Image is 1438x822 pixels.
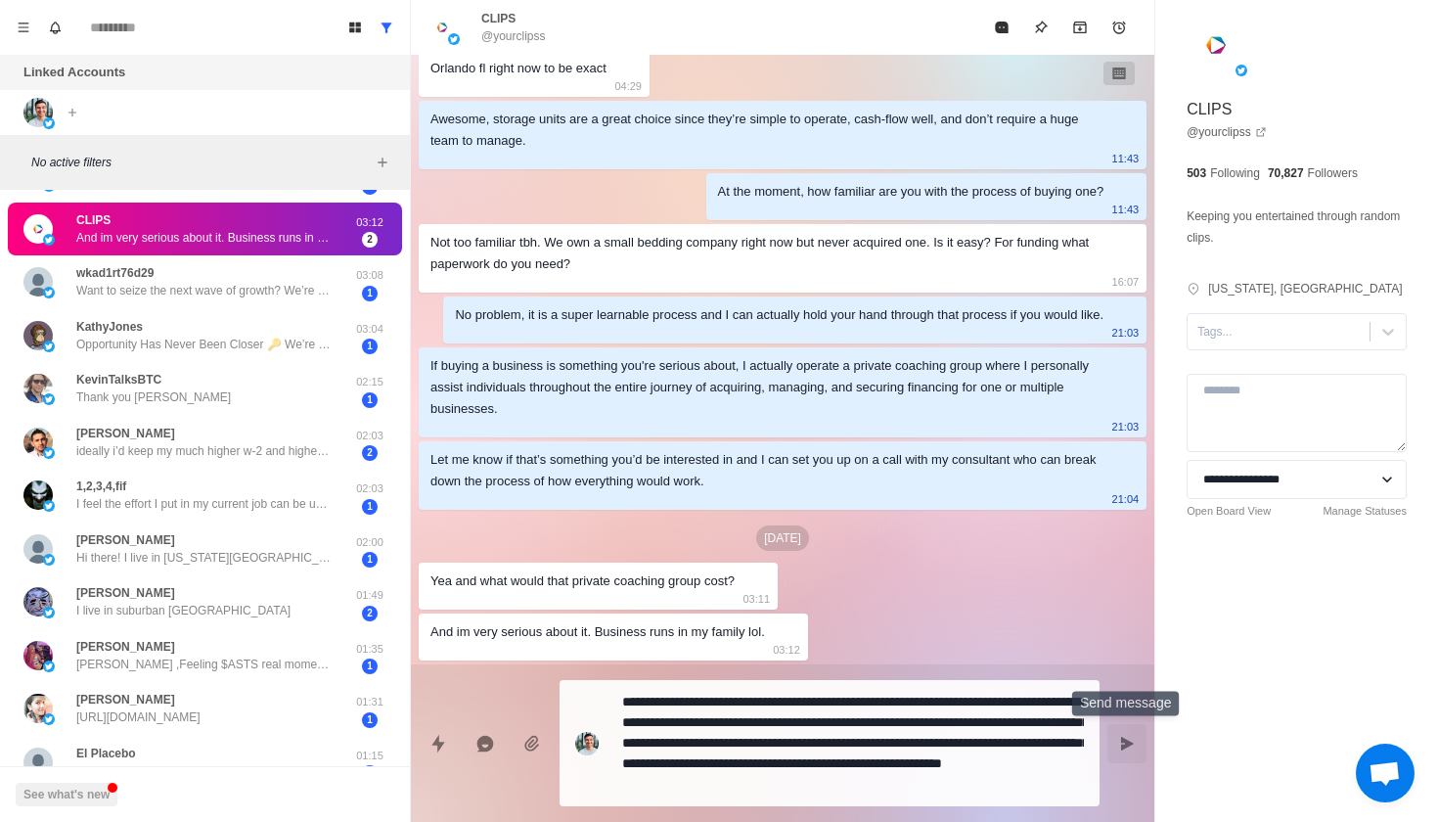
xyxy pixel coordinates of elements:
[43,500,55,512] img: picture
[1187,16,1245,74] img: picture
[43,117,55,129] img: picture
[345,694,394,710] p: 01:31
[1323,503,1407,520] a: Manage Statuses
[23,321,53,350] img: picture
[1236,65,1247,76] img: picture
[345,534,394,551] p: 02:00
[76,549,331,567] p: Hi there! I live in [US_STATE][GEOGRAPHIC_DATA], [GEOGRAPHIC_DATA] and I am looking to do somethi...
[43,607,55,618] img: picture
[371,12,402,43] button: Show all conversations
[1021,8,1060,47] button: Pin
[455,304,1103,326] div: No problem, it is a super learnable process and I can actually hold your hand through that proces...
[76,745,136,762] p: El Placebo
[614,75,642,97] p: 04:29
[1187,123,1267,141] a: @yourclipss
[76,691,175,708] p: [PERSON_NAME]
[718,181,1104,203] div: At the moment, how familiar are you with the process of buying one?
[1112,148,1140,169] p: 11:43
[430,621,765,643] div: And im very serious about it. Business runs in my family lol.
[1060,8,1100,47] button: Archive
[23,748,53,777] img: picture
[76,229,331,247] p: And im very serious about it. Business runs in my family lol.
[742,588,770,610] p: 03:11
[76,602,291,619] p: I live in suburban [GEOGRAPHIC_DATA]
[1187,503,1271,520] a: Open Board View
[481,27,546,45] p: @yourclipss
[481,10,516,27] p: CLIPS
[345,587,394,604] p: 01:49
[371,151,394,174] button: Add filters
[43,287,55,298] img: picture
[43,713,55,725] img: picture
[76,708,201,726] p: [URL][DOMAIN_NAME]
[43,393,55,405] img: picture
[756,525,809,551] p: [DATE]
[76,442,331,460] p: ideally i’d keep my much higher w-2 and higher upside equit put my wife to run business. but most...
[362,339,378,354] span: 1
[16,783,117,806] button: See what's new
[23,641,53,670] img: picture
[362,232,378,248] span: 2
[1112,488,1140,510] p: 21:04
[76,584,175,602] p: [PERSON_NAME]
[23,587,53,616] img: picture
[1107,724,1146,763] button: Send message
[362,712,378,728] span: 1
[23,214,53,244] img: picture
[43,341,55,352] img: picture
[339,12,371,43] button: Board View
[76,336,331,353] p: Opportunity Has Never Been Closer 🔑 We’re providing access to shares of Ɇlon Mυsk’s private compa...
[76,495,331,513] p: I feel the effort I put in my current job can be used to make more and provide better for my fami...
[362,552,378,568] span: 1
[448,33,460,45] img: picture
[1112,271,1140,293] p: 16:07
[23,428,53,457] img: picture
[1187,205,1407,249] p: Keeping you entertained through random clips.
[43,447,55,459] img: picture
[345,214,394,231] p: 03:12
[430,109,1103,152] div: Awesome, storage units are a great choice since they’re simple to operate, cash-flow well, and do...
[8,12,39,43] button: Menu
[513,724,552,763] button: Add media
[23,374,53,403] img: picture
[76,425,175,442] p: [PERSON_NAME]
[1356,744,1415,802] div: Open chat
[39,12,70,43] button: Notifications
[419,724,458,763] button: Quick replies
[76,478,126,495] p: 1,2,3,4,fif
[76,371,161,388] p: KevinTalksBTC
[1112,416,1140,437] p: 21:03
[362,445,378,461] span: 2
[430,58,607,79] div: Orlando fl right now to be exact
[31,154,371,171] p: No active filters
[76,388,231,406] p: Thank you [PERSON_NAME]
[362,499,378,515] span: 1
[1187,164,1206,182] p: 503
[430,232,1103,275] div: Not too familiar tbh. We own a small bedding company right now but never acquired one. Is it easy...
[76,211,111,229] p: CLIPS
[76,264,154,282] p: wkad1rt76d29
[23,267,53,297] img: picture
[1308,164,1358,182] p: Followers
[1187,98,1232,121] p: CLIPS
[1112,322,1140,343] p: 21:03
[43,661,55,672] img: picture
[76,318,143,336] p: KathyJones
[345,321,394,338] p: 03:04
[362,659,378,674] span: 1
[76,762,331,780] p: Yes. Im very serious about. Im very interested. But at the moment Im not staying en the [GEOGRAPH...
[362,286,378,301] span: 1
[23,63,125,82] p: Linked Accounts
[23,480,53,510] img: picture
[427,12,458,43] img: picture
[23,694,53,723] img: picture
[76,531,175,549] p: [PERSON_NAME]
[23,98,53,127] img: picture
[362,606,378,621] span: 2
[1112,199,1140,220] p: 11:43
[345,267,394,284] p: 03:08
[345,748,394,764] p: 01:15
[1268,164,1304,182] p: 70,827
[1210,164,1260,182] p: Following
[575,732,599,755] img: picture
